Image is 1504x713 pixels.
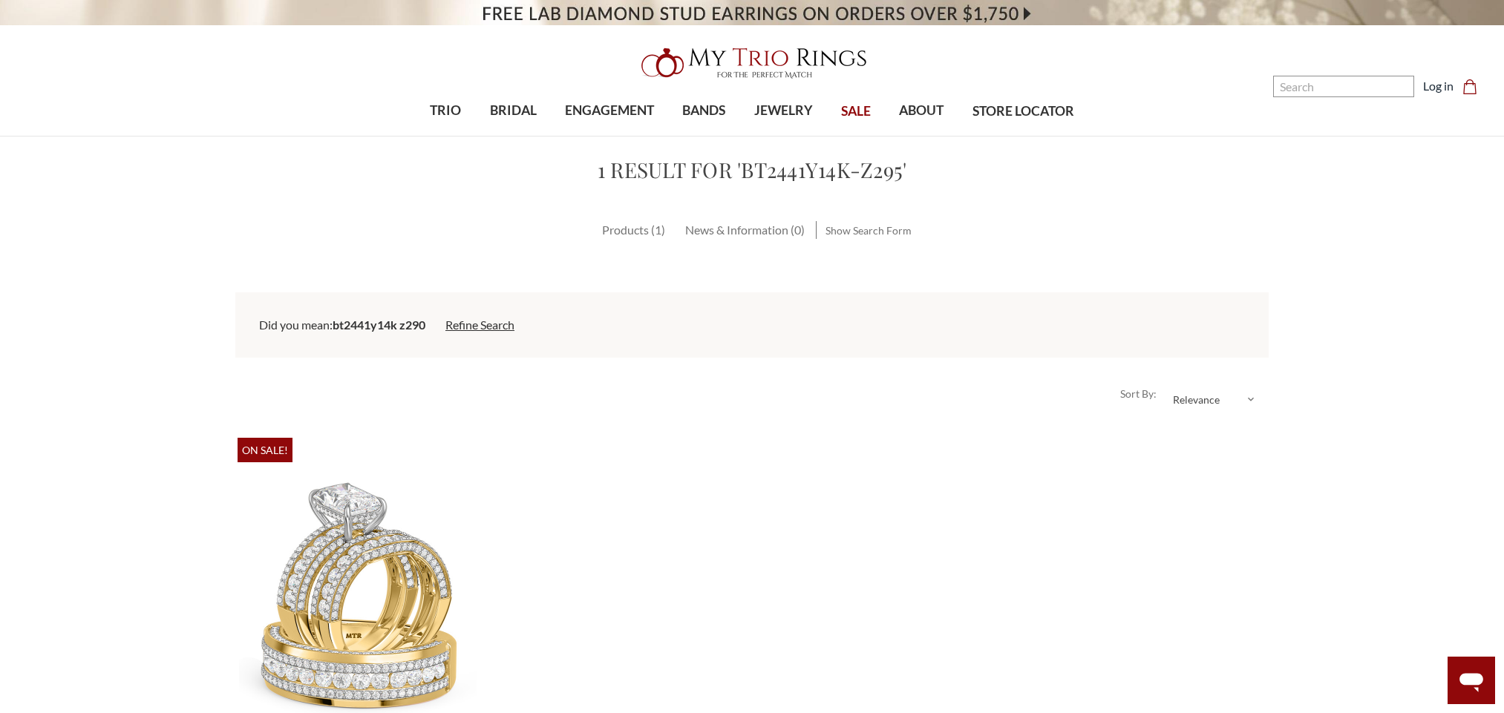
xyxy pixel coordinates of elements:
span: SALE [841,102,871,121]
a: STORE LOCATOR [958,88,1088,136]
button: submenu toggle [438,135,453,137]
div: Did you mean: [259,316,1245,334]
span: On Sale! [242,444,288,456]
button: submenu toggle [914,135,929,137]
span: ABOUT [899,101,944,120]
button: submenu toggle [696,135,711,137]
span: JEWELRY [754,101,813,120]
a: JEWELRY [740,87,827,135]
input: Search [1273,76,1414,97]
span: STORE LOCATOR [972,102,1074,121]
svg: cart.cart_preview [1462,79,1477,94]
strong: bt2441y14k z290 [333,318,425,332]
a: ENGAGEMENT [551,87,668,135]
a: Show Search Form [825,221,912,239]
a: Log in [1423,77,1454,95]
a: BANDS [668,87,739,135]
span: BANDS [682,101,725,120]
label: Sort By: [1111,381,1157,407]
button: submenu toggle [776,135,791,137]
button: submenu toggle [506,135,520,137]
span: TRIO [430,101,461,120]
a: My Trio Rings [437,39,1068,87]
span: BRIDAL [490,101,537,120]
a: BRIDAL [475,87,550,135]
span: Products (1) [602,223,665,237]
span: ENGAGEMENT [565,101,654,120]
a: Refine Search [445,318,514,332]
a: TRIO [416,87,475,135]
a: Cart with 0 items [1462,77,1486,95]
button: submenu toggle [602,135,617,137]
span: News & Information (0) [685,223,805,237]
img: My Trio Rings [633,39,871,87]
a: ABOUT [885,87,958,135]
span: Show Search Form [825,223,912,238]
a: SALE [827,88,885,136]
h1: 1 result for 'BT2441Y14K-Z295' [235,154,1269,185]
